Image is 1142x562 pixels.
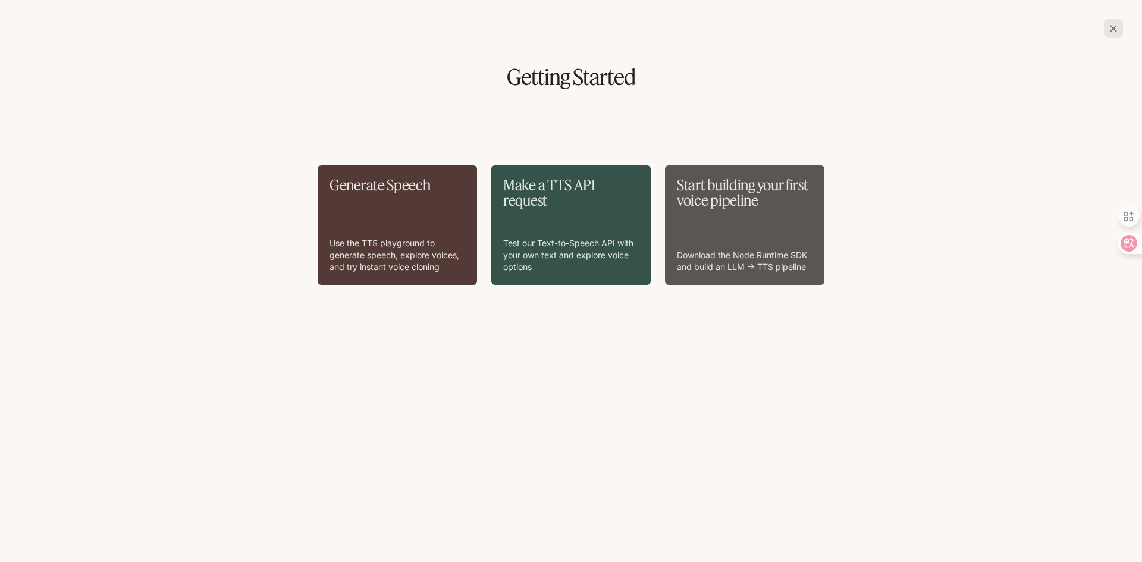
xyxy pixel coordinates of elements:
[677,177,812,209] p: Start building your first voice pipeline
[491,165,651,285] a: Make a TTS API requestTest our Text-to-Speech API with your own text and explore voice options
[503,177,639,209] p: Make a TTS API request
[19,67,1123,88] h1: Getting Started
[330,177,465,193] p: Generate Speech
[318,165,477,285] a: Generate SpeechUse the TTS playground to generate speech, explore voices, and try instant voice c...
[503,237,639,273] p: Test our Text-to-Speech API with your own text and explore voice options
[330,237,465,273] p: Use the TTS playground to generate speech, explore voices, and try instant voice cloning
[665,165,824,285] a: Start building your first voice pipelineDownload the Node Runtime SDK and build an LLM → TTS pipe...
[677,249,812,273] p: Download the Node Runtime SDK and build an LLM → TTS pipeline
